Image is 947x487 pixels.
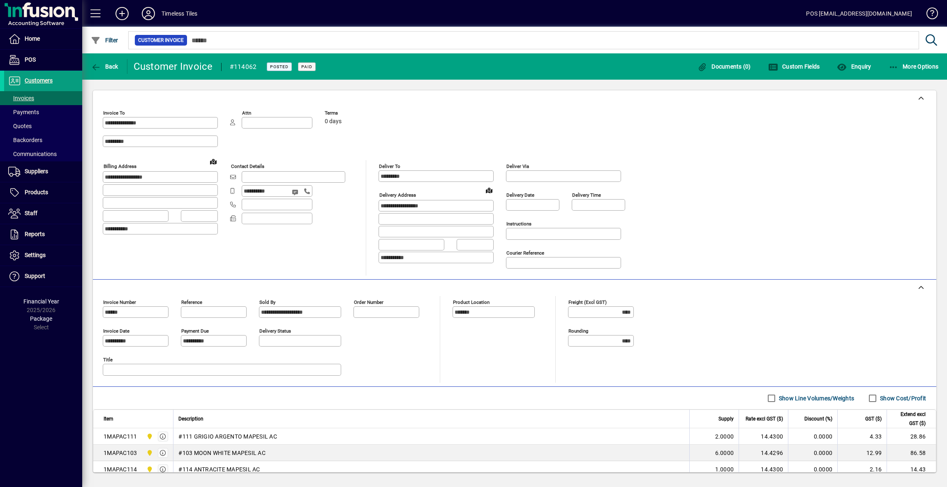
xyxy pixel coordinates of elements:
mat-label: Order number [354,299,383,305]
mat-label: Invoice number [103,299,136,305]
div: 14.4296 [744,449,783,457]
label: Show Cost/Profit [878,394,926,402]
span: #103 MOON WHITE MAPESIL AC [178,449,266,457]
a: Quotes [4,119,82,133]
span: Reports [25,231,45,237]
span: Suppliers [25,168,48,175]
span: Support [25,273,45,279]
a: Knowledge Base [920,2,937,28]
span: Staff [25,210,37,216]
td: 14.43 [887,461,936,478]
a: Staff [4,203,82,224]
span: Supply [718,414,734,423]
button: Back [89,59,120,74]
a: Products [4,182,82,203]
a: Backorders [4,133,82,147]
span: Description [178,414,203,423]
div: Timeless Tiles [162,7,197,20]
span: Settings [25,252,46,258]
button: Enquiry [835,59,873,74]
mat-label: Rounding [568,328,588,334]
span: Package [30,315,52,322]
span: Discount (%) [804,414,832,423]
span: More Options [889,63,939,70]
button: More Options [887,59,941,74]
mat-label: Sold by [259,299,275,305]
a: View on map [483,184,496,197]
a: Support [4,266,82,287]
mat-label: Invoice To [103,110,125,116]
button: Add [109,6,135,21]
span: Dunedin [144,448,154,457]
span: Customer Invoice [138,36,184,44]
div: 14.4300 [744,432,783,441]
span: Documents (0) [698,63,751,70]
span: 2.0000 [715,432,734,441]
td: 0.0000 [788,445,837,461]
span: 0 days [325,118,342,125]
td: 28.86 [887,428,936,445]
mat-label: Freight (excl GST) [568,299,607,305]
button: Filter [89,33,120,48]
span: Item [104,414,113,423]
a: Home [4,29,82,49]
span: Communications [8,151,57,157]
span: Backorders [8,137,42,143]
span: Invoices [8,95,34,101]
a: Invoices [4,91,82,105]
a: View on map [207,155,220,168]
span: Enquiry [837,63,871,70]
span: 6.0000 [715,449,734,457]
span: Extend excl GST ($) [892,410,926,428]
a: Payments [4,105,82,119]
span: Dunedin [144,465,154,474]
td: 2.16 [837,461,887,478]
span: 1.0000 [715,465,734,473]
div: 1MAPAC111 [104,432,137,441]
span: Home [25,35,40,42]
mat-label: Title [103,357,113,363]
div: POS [EMAIL_ADDRESS][DOMAIN_NAME] [806,7,912,20]
span: Paid [301,64,312,69]
a: POS [4,50,82,70]
label: Show Line Volumes/Weights [777,394,854,402]
span: #114 ANTRACITE MAPESIL AC [178,465,260,473]
span: Terms [325,110,374,116]
mat-label: Delivery time [572,192,601,198]
div: 1MAPAC103 [104,449,137,457]
mat-label: Reference [181,299,202,305]
a: Settings [4,245,82,266]
span: Filter [91,37,118,44]
mat-label: Courier Reference [506,250,544,256]
button: Profile [135,6,162,21]
mat-label: Product location [453,299,490,305]
span: Customers [25,77,53,84]
span: Quotes [8,123,32,129]
div: 1MAPAC114 [104,465,137,473]
button: Documents (0) [695,59,753,74]
td: 0.0000 [788,428,837,445]
mat-label: Payment due [181,328,209,334]
span: #111 GRIGIO ARGENTO MAPESIL AC [178,432,277,441]
span: Back [91,63,118,70]
app-page-header-button: Back [82,59,127,74]
span: POS [25,56,36,63]
td: 12.99 [837,445,887,461]
div: Customer Invoice [134,60,213,73]
span: Dunedin [144,432,154,441]
td: 4.33 [837,428,887,445]
span: GST ($) [865,414,882,423]
button: Send SMS [286,182,306,202]
mat-label: Instructions [506,221,531,227]
mat-label: Attn [242,110,251,116]
a: Communications [4,147,82,161]
span: Custom Fields [768,63,820,70]
span: Payments [8,109,39,115]
span: Financial Year [23,298,59,305]
td: 0.0000 [788,461,837,478]
span: Posted [270,64,289,69]
button: Custom Fields [766,59,822,74]
mat-label: Invoice date [103,328,129,334]
mat-label: Delivery status [259,328,291,334]
a: Suppliers [4,161,82,182]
